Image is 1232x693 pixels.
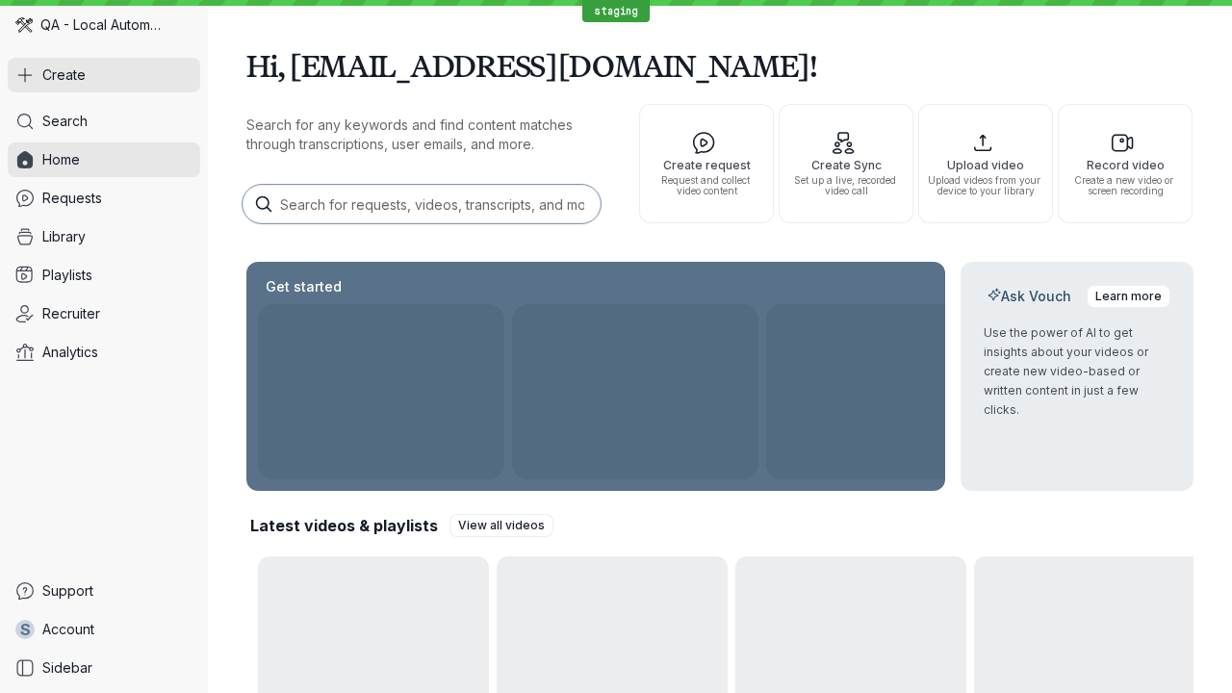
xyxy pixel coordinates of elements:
[20,620,31,639] span: s
[639,104,774,223] button: Create requestRequest and collect video content
[1058,104,1193,223] button: Record videoCreate a new video or screen recording
[984,323,1170,420] p: Use the power of AI to get insights about your videos or create new video-based or written conten...
[8,104,200,139] a: Search
[458,516,545,535] span: View all videos
[1066,159,1184,171] span: Record video
[42,112,88,131] span: Search
[927,175,1044,196] span: Upload videos from your device to your library
[8,651,200,685] a: Sidebar
[1087,285,1170,308] a: Learn more
[42,227,86,246] span: Library
[15,16,33,34] img: QA - Local Automation avatar
[787,175,905,196] span: Set up a live, recorded video call
[918,104,1053,223] button: Upload videoUpload videos from your device to your library
[246,115,604,154] p: Search for any keywords and find content matches through transcriptions, user emails, and more.
[8,258,200,293] a: Playlists
[42,581,93,601] span: Support
[40,15,164,35] span: QA - Local Automation
[42,620,94,639] span: Account
[42,343,98,362] span: Analytics
[8,58,200,92] button: Create
[42,65,86,85] span: Create
[8,574,200,608] a: Support
[42,189,102,208] span: Requests
[1066,175,1184,196] span: Create a new video or screen recording
[250,515,438,536] h2: Latest videos & playlists
[449,514,553,537] a: View all videos
[648,159,765,171] span: Create request
[8,335,200,370] a: Analytics
[243,185,601,223] input: Search for requests, videos, transcripts, and more...
[42,304,100,323] span: Recruiter
[262,277,346,296] h2: Get started
[246,38,1193,92] h1: Hi, [EMAIL_ADDRESS][DOMAIN_NAME]!
[8,8,200,42] div: QA - Local Automation
[8,296,200,331] a: Recruiter
[8,219,200,254] a: Library
[8,612,200,647] a: sAccount
[787,159,905,171] span: Create Sync
[779,104,913,223] button: Create SyncSet up a live, recorded video call
[648,175,765,196] span: Request and collect video content
[8,142,200,177] a: Home
[42,658,92,678] span: Sidebar
[8,181,200,216] a: Requests
[1095,287,1162,306] span: Learn more
[42,150,80,169] span: Home
[984,287,1075,306] h2: Ask Vouch
[927,159,1044,171] span: Upload video
[42,266,92,285] span: Playlists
